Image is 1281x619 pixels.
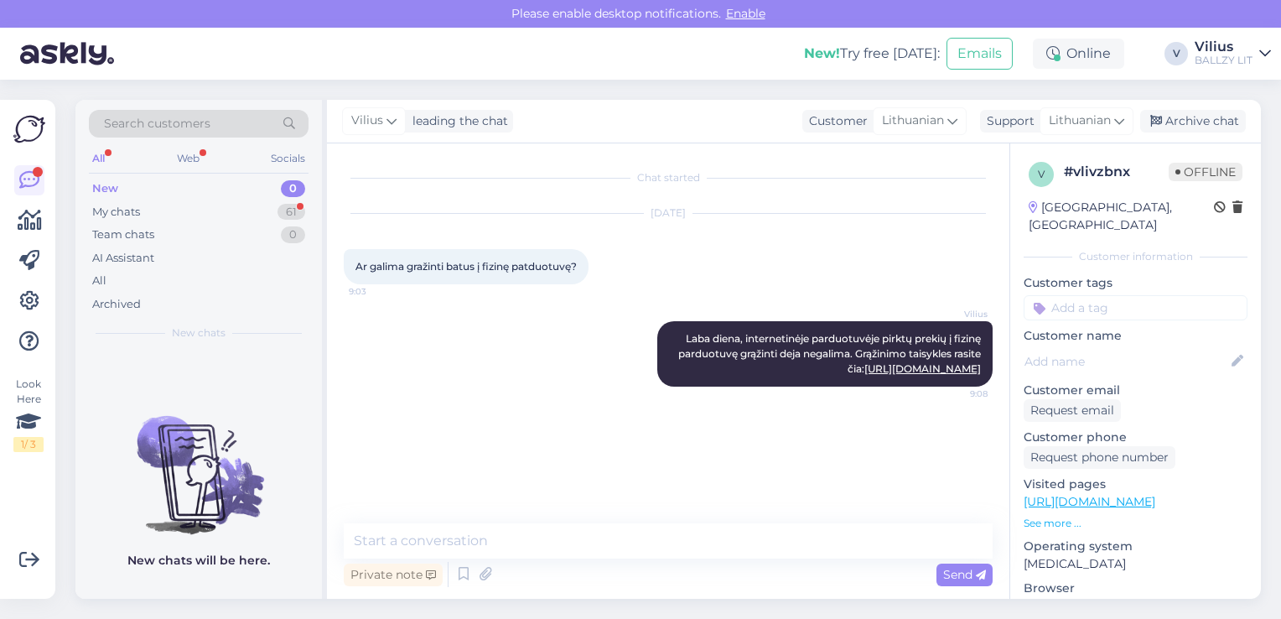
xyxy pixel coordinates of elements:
div: All [92,273,106,289]
div: Archive chat [1140,110,1246,133]
input: Add a tag [1024,295,1247,320]
div: Online [1033,39,1124,69]
p: Customer phone [1024,429,1247,446]
div: Customer [802,112,868,130]
p: New chats will be here. [127,552,270,570]
b: New! [804,45,840,61]
span: Vilius [351,112,383,130]
div: leading the chat [406,112,508,130]
div: New [92,180,118,197]
div: [GEOGRAPHIC_DATA], [GEOGRAPHIC_DATA] [1029,199,1214,234]
img: No chats [75,386,322,537]
span: Ar galima gražinti batus į fizinę patduotuvę? [355,260,577,273]
div: Support [980,112,1035,130]
span: Vilius [925,308,988,320]
div: Request phone number [1024,446,1175,469]
span: Lithuanian [1049,112,1111,130]
a: [URL][DOMAIN_NAME] [1024,494,1155,509]
div: V [1164,42,1188,65]
div: All [89,148,108,169]
a: [URL][DOMAIN_NAME] [864,362,981,375]
div: [DATE] [344,205,993,221]
div: Private note [344,564,443,586]
span: 9:03 [349,285,412,298]
p: See more ... [1024,516,1247,531]
span: Search customers [104,115,210,133]
div: Archived [92,296,141,313]
span: Lithuanian [882,112,944,130]
div: My chats [92,204,140,221]
p: Browser [1024,580,1247,597]
div: # vlivzbnx [1064,162,1169,182]
p: Customer name [1024,327,1247,345]
span: v [1038,168,1045,180]
div: 0 [281,180,305,197]
span: Send [943,567,986,582]
span: New chats [172,325,226,341]
span: Offline [1169,163,1242,181]
div: BALLZY LIT [1195,54,1252,67]
button: Emails [946,38,1013,70]
img: Askly Logo [13,113,45,145]
p: Customer email [1024,382,1247,399]
div: AI Assistant [92,250,154,267]
p: [MEDICAL_DATA] [1024,555,1247,573]
div: 61 [277,204,305,221]
div: Request email [1024,399,1121,422]
div: Try free [DATE]: [804,44,940,64]
p: Customer tags [1024,274,1247,292]
a: ViliusBALLZY LIT [1195,40,1271,67]
div: Socials [267,148,309,169]
span: Enable [721,6,770,21]
div: 1 / 3 [13,437,44,452]
p: Chrome [TECHNICAL_ID] [1024,597,1247,615]
div: Team chats [92,226,154,243]
input: Add name [1024,352,1228,371]
span: Laba diena, internetinėje parduotuvėje pirktų prekių į fizinę parduotuvę grąžinti deja negalima. ... [678,332,983,375]
p: Visited pages [1024,476,1247,493]
div: Vilius [1195,40,1252,54]
div: Chat started [344,170,993,185]
span: 9:08 [925,388,988,400]
div: Customer information [1024,249,1247,264]
p: Operating system [1024,538,1247,555]
div: Web [174,148,203,169]
div: 0 [281,226,305,243]
div: Look Here [13,377,44,452]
